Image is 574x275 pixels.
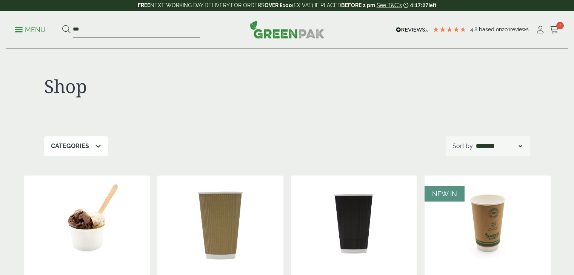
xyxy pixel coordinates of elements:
img: GreenPak Supplies [250,20,325,38]
p: Menu [15,25,46,34]
div: 4.79 Stars [432,26,466,33]
select: Shop order [474,142,523,151]
p: Categories [51,142,89,151]
strong: BEFORE 2 pm [341,2,375,8]
i: Cart [549,26,559,34]
a: Menu [15,25,46,33]
span: Based on [479,26,502,32]
p: Sort by [452,142,473,151]
a: 0 [549,24,559,35]
img: REVIEWS.io [396,27,429,32]
a: See T&C's [377,2,402,8]
img: 16oz Kraft c [157,176,283,270]
span: 201 [502,26,510,32]
strong: FREE [138,2,150,8]
h1: Shop [44,75,287,97]
span: 0 [556,22,564,29]
span: reviews [510,26,529,32]
span: 4:17:27 [410,2,428,8]
img: 16oz Black Ripple Cup-0 [291,176,417,270]
span: NEW IN [432,190,457,198]
span: 4.8 [470,26,479,32]
img: 16oz Green Effect Double Wall Hot Drink cup [425,176,551,270]
img: 6oz 2 Scoop Ice Cream Container with Ice Cream [24,176,150,270]
span: left [428,2,436,8]
i: My Account [536,26,545,34]
strong: OVER £100 [265,2,292,8]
